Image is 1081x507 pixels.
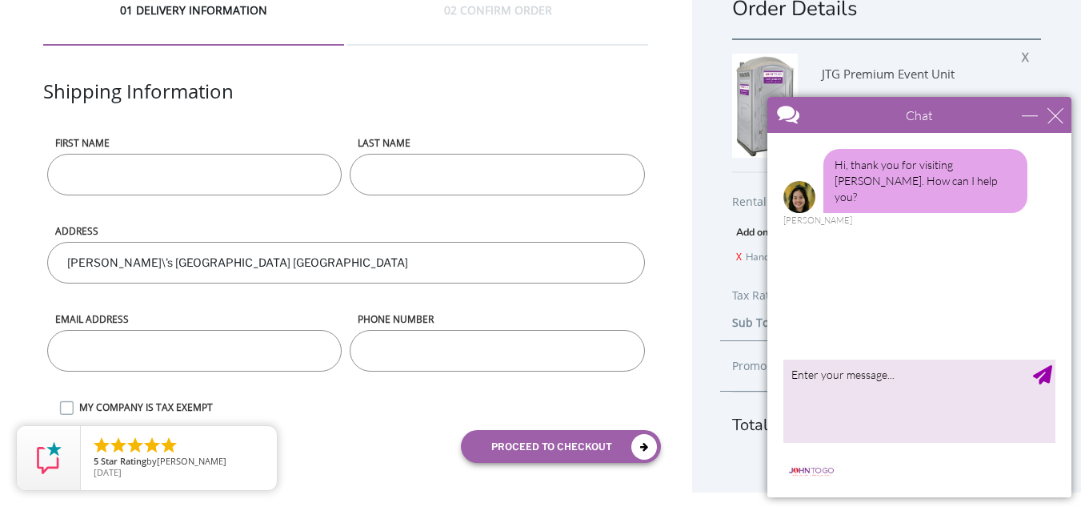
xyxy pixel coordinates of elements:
li:  [92,436,111,455]
label: LAST NAME [350,136,644,150]
b: Sub Total Per Month [732,315,842,330]
span: [DATE] [94,466,122,478]
div: Total First Months Payment [732,392,1041,437]
span: 5 [94,455,98,467]
div: 01 DELIVERY INFORMATION [43,2,344,46]
div: Tax Rate [732,286,1041,313]
span: X [1022,44,1037,65]
iframe: Live Chat Box [758,87,1081,507]
th: Add ons [732,219,959,244]
div: Promo Code [732,356,875,376]
li:  [109,436,128,455]
li:  [126,436,145,455]
label: First name [47,136,342,150]
label: phone number [350,312,644,326]
div: 02 CONFIRM ORDER [347,2,648,46]
li:  [159,436,178,455]
span: by [94,457,264,468]
li:  [142,436,162,455]
div: Shipping Information [43,78,649,136]
td: Hand Wash Station (with soap) [732,244,959,269]
a: X [736,250,742,264]
span: [PERSON_NAME] [157,455,226,467]
span: Star Rating [101,455,146,467]
div: JTG Premium Event Unit [822,54,1008,96]
div: Rental Duration [732,192,1041,219]
button: proceed to checkout [461,430,661,463]
label: MY COMPANY IS TAX EXEMPT [71,400,649,414]
img: Review Rating [33,442,65,474]
label: Email address [47,312,342,326]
